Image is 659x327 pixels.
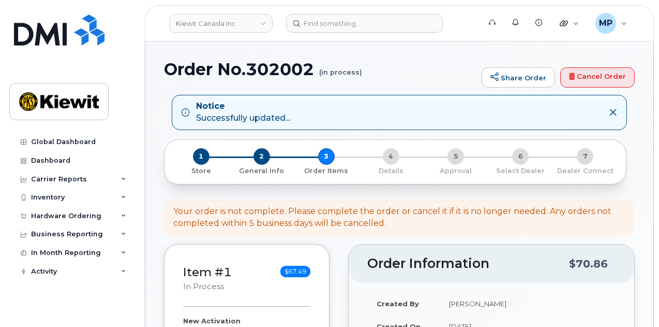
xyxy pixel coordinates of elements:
span: 1 [193,148,209,165]
strong: Notice [196,101,290,112]
a: 2 General Info [229,165,294,176]
strong: New Activation [183,317,241,325]
div: $70.86 [569,254,608,274]
p: General Info [233,166,290,176]
div: Your order is not complete. Please complete the order or cancel it if it is no longer needed. Any... [173,206,625,230]
a: Cancel Order [560,67,635,88]
td: [PERSON_NAME] [440,292,616,315]
h2: Order Information [367,257,569,271]
a: Item #1 [183,265,232,279]
small: (in process) [319,60,362,76]
a: 1 Store [173,165,229,176]
div: Successfully updated... [196,101,290,124]
span: 2 [253,148,270,165]
span: $67.49 [280,266,310,277]
strong: Created By [377,300,419,308]
a: Share Order [482,67,555,88]
small: in process [183,282,224,291]
p: Store [177,166,225,176]
h1: Order No.302002 [164,60,476,78]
